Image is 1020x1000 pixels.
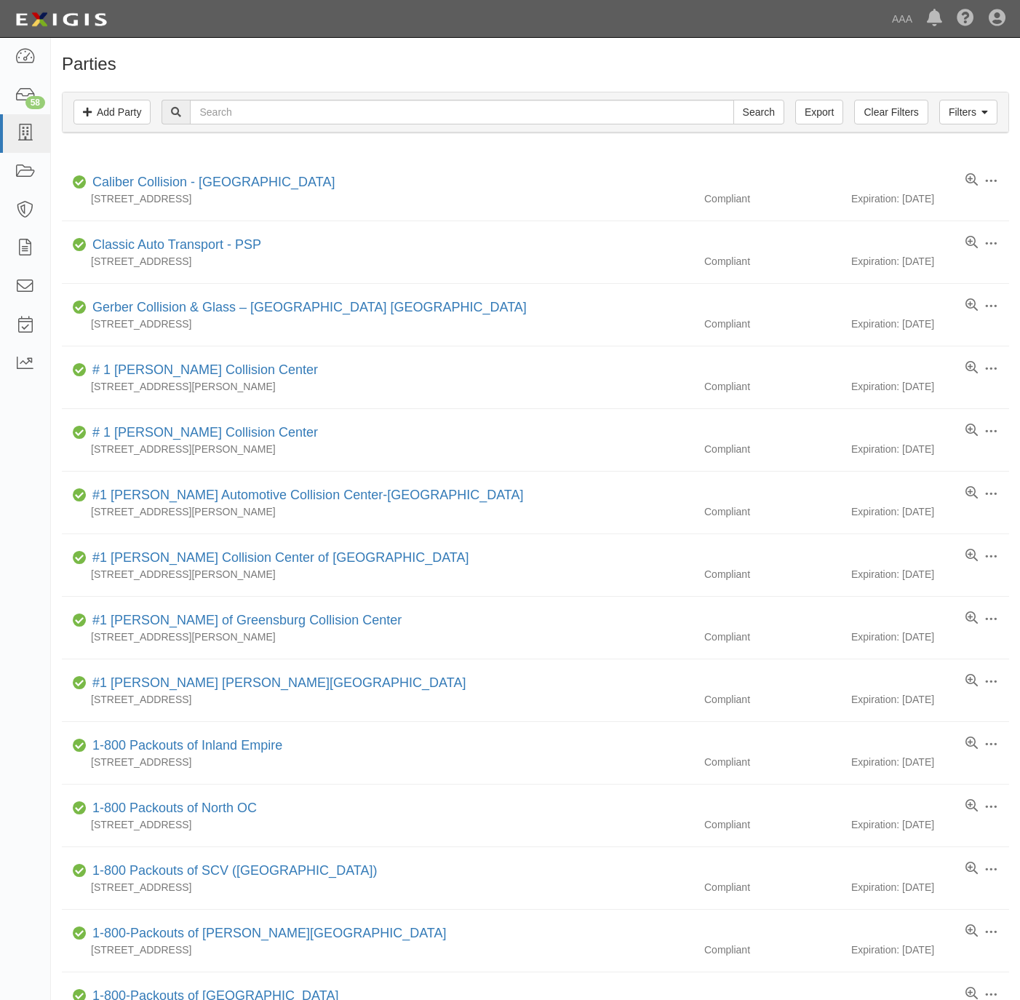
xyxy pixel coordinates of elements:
[73,803,87,814] i: Compliant
[939,100,997,124] a: Filters
[62,504,693,519] div: [STREET_ADDRESS][PERSON_NAME]
[73,678,87,689] i: Compliant
[87,924,446,943] div: 1-800-Packouts of Beverly Hills
[965,862,978,876] a: View results summary
[965,486,978,501] a: View results summary
[965,549,978,563] a: View results summary
[957,10,974,28] i: Help Center - Complianz
[92,613,402,627] a: #1 [PERSON_NAME] of Greensburg Collision Center
[92,675,466,690] a: #1 [PERSON_NAME] [PERSON_NAME][GEOGRAPHIC_DATA]
[87,173,335,192] div: Caliber Collision - Gainesville
[851,755,1009,769] div: Expiration: [DATE]
[190,100,733,124] input: Search
[87,737,282,755] div: 1-800 Packouts of Inland Empire
[87,549,469,568] div: #1 Cochran Collision Center of Greensburg
[693,943,851,957] div: Compliant
[62,55,1009,74] h1: Parties
[851,692,1009,707] div: Expiration: [DATE]
[73,365,87,376] i: Compliant
[851,254,1009,269] div: Expiration: [DATE]
[92,237,261,252] a: Classic Auto Transport - PSP
[885,4,920,33] a: AAA
[62,880,693,894] div: [STREET_ADDRESS]
[851,317,1009,331] div: Expiration: [DATE]
[965,298,978,313] a: View results summary
[965,737,978,751] a: View results summary
[87,611,402,630] div: #1 Cochran of Greensburg Collision Center
[851,567,1009,582] div: Expiration: [DATE]
[62,254,693,269] div: [STREET_ADDRESS]
[92,488,524,502] a: #1 [PERSON_NAME] Automotive Collision Center-[GEOGRAPHIC_DATA]
[73,240,87,250] i: Compliant
[87,361,318,380] div: # 1 Cochran Collision Center
[87,424,318,443] div: # 1 Cochran Collision Center
[62,317,693,331] div: [STREET_ADDRESS]
[851,943,1009,957] div: Expiration: [DATE]
[87,486,524,505] div: #1 Cochran Automotive Collision Center-Monroeville
[62,630,693,644] div: [STREET_ADDRESS][PERSON_NAME]
[25,96,45,109] div: 58
[73,178,87,188] i: Compliant
[73,616,87,626] i: Compliant
[693,630,851,644] div: Compliant
[92,550,469,565] a: #1 [PERSON_NAME] Collision Center of [GEOGRAPHIC_DATA]
[733,100,784,124] input: Search
[693,817,851,832] div: Compliant
[693,880,851,894] div: Compliant
[851,630,1009,644] div: Expiration: [DATE]
[92,863,377,878] a: 1-800 Packouts of SCV ([GEOGRAPHIC_DATA])
[965,236,978,250] a: View results summary
[92,300,527,314] a: Gerber Collision & Glass – [GEOGRAPHIC_DATA] [GEOGRAPHIC_DATA]
[92,926,446,940] a: 1-800-Packouts of [PERSON_NAME][GEOGRAPHIC_DATA]
[62,817,693,832] div: [STREET_ADDRESS]
[965,674,978,689] a: View results summary
[965,173,978,188] a: View results summary
[851,379,1009,394] div: Expiration: [DATE]
[73,929,87,939] i: Compliant
[62,191,693,206] div: [STREET_ADDRESS]
[92,738,282,753] a: 1-800 Packouts of Inland Empire
[73,491,87,501] i: Compliant
[62,567,693,582] div: [STREET_ADDRESS][PERSON_NAME]
[73,428,87,438] i: Compliant
[965,799,978,814] a: View results summary
[693,504,851,519] div: Compliant
[851,191,1009,206] div: Expiration: [DATE]
[965,924,978,939] a: View results summary
[92,425,318,440] a: # 1 [PERSON_NAME] Collision Center
[854,100,928,124] a: Clear Filters
[87,799,257,818] div: 1-800 Packouts of North OC
[62,755,693,769] div: [STREET_ADDRESS]
[73,741,87,751] i: Compliant
[965,611,978,626] a: View results summary
[851,817,1009,832] div: Expiration: [DATE]
[73,553,87,563] i: Compliant
[11,7,111,33] img: logo-5460c22ac91f19d4615b14bd174203de0afe785f0fc80cf4dbbc73dc1793850b.png
[87,298,527,317] div: Gerber Collision & Glass – Houston Brighton
[851,442,1009,456] div: Expiration: [DATE]
[693,692,851,707] div: Compliant
[693,567,851,582] div: Compliant
[87,674,466,693] div: #1 Cochran Robinson Township
[693,254,851,269] div: Compliant
[92,801,257,815] a: 1-800 Packouts of North OC
[87,862,377,881] div: 1-800 Packouts of SCV (Santa Clarita Valley)
[62,379,693,394] div: [STREET_ADDRESS][PERSON_NAME]
[73,303,87,313] i: Compliant
[795,100,843,124] a: Export
[62,692,693,707] div: [STREET_ADDRESS]
[693,442,851,456] div: Compliant
[693,755,851,769] div: Compliant
[965,424,978,438] a: View results summary
[87,236,261,255] div: Classic Auto Transport - PSP
[62,442,693,456] div: [STREET_ADDRESS][PERSON_NAME]
[92,362,318,377] a: # 1 [PERSON_NAME] Collision Center
[693,379,851,394] div: Compliant
[965,361,978,376] a: View results summary
[62,943,693,957] div: [STREET_ADDRESS]
[73,100,151,124] a: Add Party
[851,880,1009,894] div: Expiration: [DATE]
[851,504,1009,519] div: Expiration: [DATE]
[693,317,851,331] div: Compliant
[73,866,87,876] i: Compliant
